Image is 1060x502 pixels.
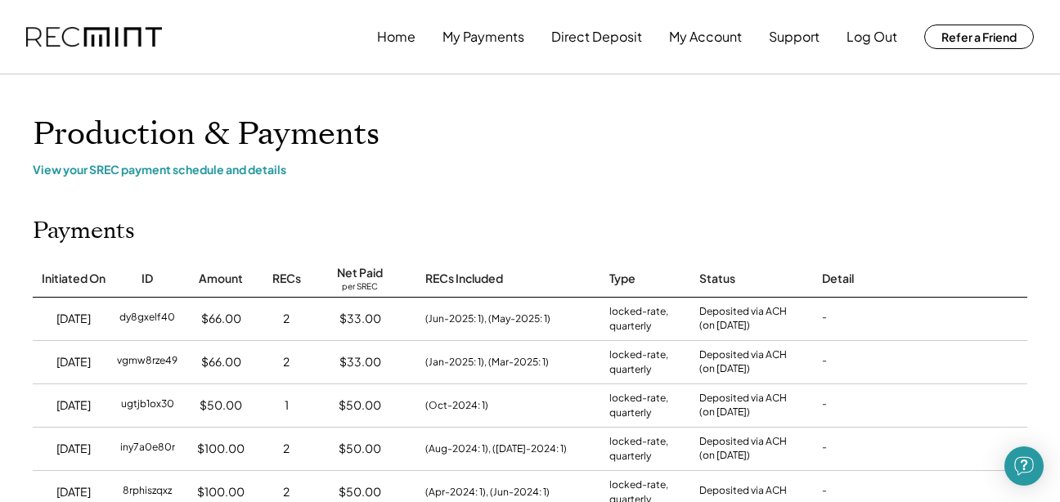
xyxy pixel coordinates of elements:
div: locked-rate, quarterly [609,347,683,377]
div: Detail [822,271,854,287]
div: $50.00 [339,441,381,457]
div: Open Intercom Messenger [1004,446,1044,486]
div: Deposited via ACH (on [DATE]) [699,435,787,463]
div: locked-rate, quarterly [609,434,683,464]
div: 2 [283,311,290,327]
div: (Apr-2024: 1), (Jun-2024: 1) [425,485,550,500]
div: - [822,354,827,370]
div: 2 [283,354,290,370]
div: (Jun-2025: 1), (May-2025: 1) [425,312,550,326]
button: Direct Deposit [551,20,642,53]
div: $66.00 [201,311,241,327]
div: Amount [199,271,243,287]
div: $100.00 [197,484,245,500]
div: ugtjb1ox30 [121,397,174,414]
div: vgmw8rze49 [117,354,177,370]
div: dy8gxelf40 [119,311,175,327]
div: $66.00 [201,354,241,370]
button: Log Out [847,20,897,53]
h2: Payments [33,217,135,245]
div: Deposited via ACH (on [DATE]) [699,348,787,376]
div: $50.00 [339,397,381,414]
div: 2 [283,441,290,457]
div: [DATE] [56,397,91,414]
button: Home [377,20,415,53]
div: $50.00 [200,397,242,414]
div: - [822,397,827,414]
div: $50.00 [339,484,381,500]
button: My Account [669,20,742,53]
div: RECs [272,271,301,287]
div: locked-rate, quarterly [609,391,683,420]
div: - [822,311,827,327]
div: 1 [285,397,289,414]
div: [DATE] [56,484,91,500]
div: ID [141,271,153,287]
h1: Production & Payments [33,115,1027,154]
div: Initiated On [42,271,106,287]
div: - [822,484,827,500]
div: $100.00 [197,441,245,457]
div: [DATE] [56,311,91,327]
div: (Jan-2025: 1), (Mar-2025: 1) [425,355,549,370]
div: View your SREC payment schedule and details [33,162,1027,177]
div: $33.00 [339,354,381,370]
div: 2 [283,484,290,500]
div: Deposited via ACH [699,484,787,500]
div: $33.00 [339,311,381,327]
div: Net Paid [337,265,383,281]
button: Refer a Friend [924,25,1034,49]
div: (Aug-2024: 1), ([DATE]-2024: 1) [425,441,567,456]
div: Type [609,271,636,287]
div: iny7a0e80r [120,441,175,457]
div: - [822,441,827,457]
div: [DATE] [56,441,91,457]
div: Status [699,271,735,287]
div: Deposited via ACH (on [DATE]) [699,305,787,333]
div: locked-rate, quarterly [609,304,683,334]
div: Deposited via ACH (on [DATE]) [699,392,787,419]
div: 8rphiszqxz [123,484,172,500]
div: (Oct-2024: 1) [425,398,488,413]
img: recmint-logotype%403x.png [26,27,162,47]
button: My Payments [442,20,524,53]
div: [DATE] [56,354,91,370]
div: per SREC [342,281,378,294]
button: Support [769,20,820,53]
div: RECs Included [425,271,503,287]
